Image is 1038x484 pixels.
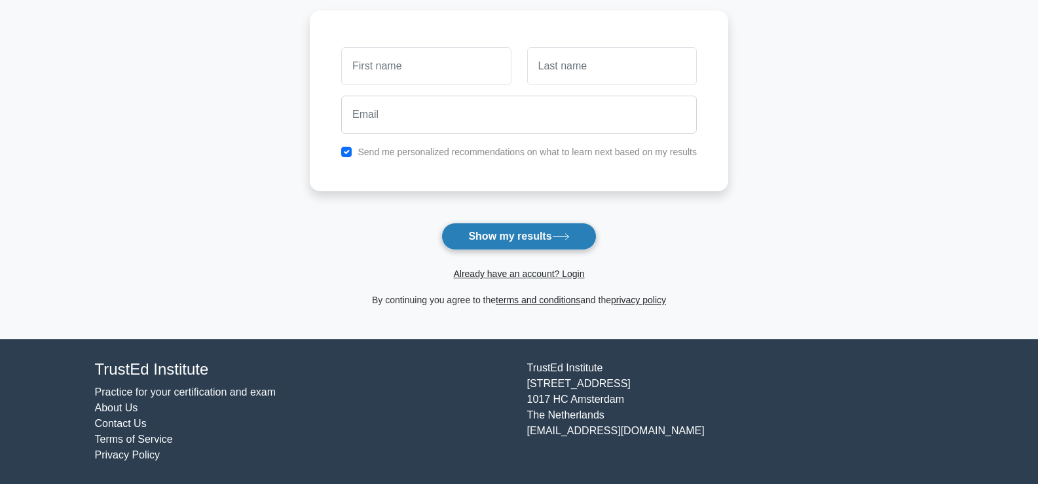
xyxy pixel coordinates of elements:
[341,47,511,85] input: First name
[95,418,147,429] a: Contact Us
[95,402,138,413] a: About Us
[441,223,596,250] button: Show my results
[95,360,511,379] h4: TrustEd Institute
[358,147,697,157] label: Send me personalized recommendations on what to learn next based on my results
[527,47,697,85] input: Last name
[302,292,736,308] div: By continuing you agree to the and the
[341,96,697,134] input: Email
[611,295,666,305] a: privacy policy
[496,295,580,305] a: terms and conditions
[95,449,160,460] a: Privacy Policy
[519,360,952,463] div: TrustEd Institute [STREET_ADDRESS] 1017 HC Amsterdam The Netherlands [EMAIL_ADDRESS][DOMAIN_NAME]
[95,434,173,445] a: Terms of Service
[453,269,584,279] a: Already have an account? Login
[95,386,276,398] a: Practice for your certification and exam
